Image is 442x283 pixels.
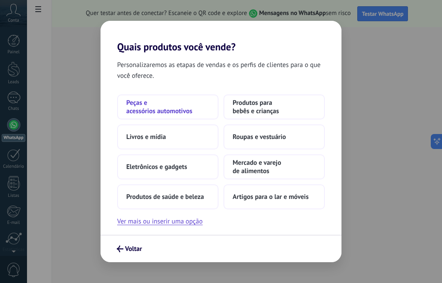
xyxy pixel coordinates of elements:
button: Produtos para bebês e crianças [223,94,325,119]
button: Voltar [113,242,146,256]
button: Produtos de saúde e beleza [117,184,219,209]
span: Livros e mídia [126,133,166,141]
span: Personalizaremos as etapas de vendas e os perfis de clientes para o que você oferece. [117,60,325,81]
button: Livros e mídia [117,124,219,149]
button: Ver mais ou inserir uma opção [117,216,203,227]
span: Artigos para o lar e móveis [233,193,309,201]
span: Roupas e vestuário [233,133,286,141]
span: Peças e acessórios automotivos [126,99,209,115]
button: Peças e acessórios automotivos [117,94,219,119]
span: Produtos para bebês e crianças [233,99,316,115]
h2: Quais produtos você vende? [101,21,341,53]
button: Roupas e vestuário [223,124,325,149]
span: Mercado e varejo de alimentos [233,159,316,175]
button: Artigos para o lar e móveis [223,184,325,209]
span: Voltar [125,246,142,252]
span: Eletrônicos e gadgets [126,163,187,171]
span: Produtos de saúde e beleza [126,193,204,201]
button: Eletrônicos e gadgets [117,154,219,179]
button: Mercado e varejo de alimentos [223,154,325,179]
